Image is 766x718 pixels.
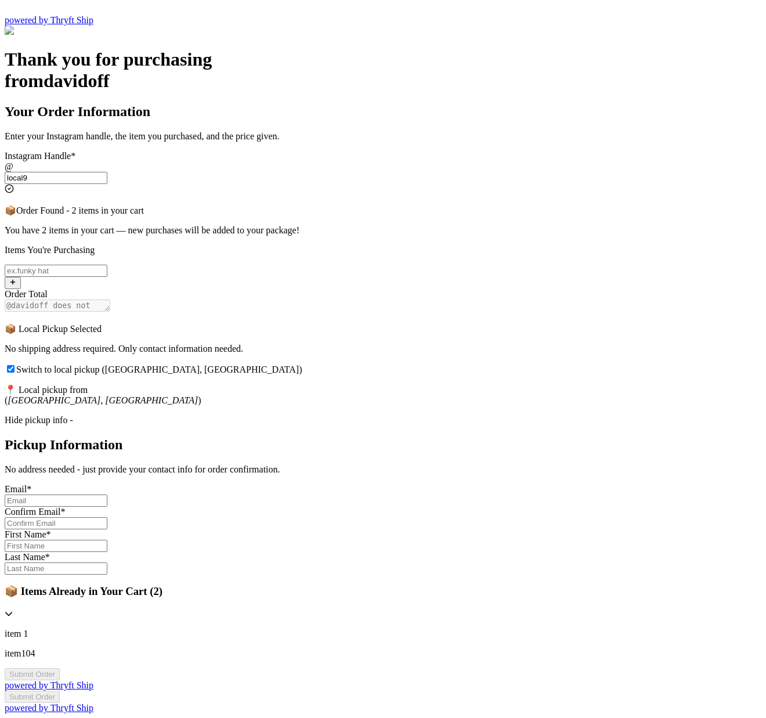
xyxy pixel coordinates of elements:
p: 📍 Local pickup from ( ) [5,384,761,406]
button: Submit Order [5,668,60,680]
input: Switch to local pickup ([GEOGRAPHIC_DATA], [GEOGRAPHIC_DATA]) [7,365,15,373]
img: Customer Form Background [5,26,120,36]
input: Email [5,495,107,507]
span: Order Found - 2 items in your cart [16,205,144,215]
div: @ [5,161,761,172]
p: Enter your Instagram handle, the item you purchased, and the price given. [5,131,761,142]
span: Switch to local pickup ([GEOGRAPHIC_DATA], [GEOGRAPHIC_DATA]) [16,365,302,374]
input: First Name [5,540,107,552]
span: davidoff [44,70,110,91]
span: 📦 [5,205,16,215]
a: powered by Thryft Ship [5,680,93,690]
label: Confirm Email [5,507,65,517]
em: [GEOGRAPHIC_DATA], [GEOGRAPHIC_DATA] [8,395,198,405]
label: Instagram Handle [5,151,75,161]
p: No address needed - just provide your contact info for order confirmation. [5,464,761,475]
div: Order Total [5,289,761,300]
button: Submit Order [5,691,60,703]
label: Last Name [5,552,50,562]
h3: 📦 Items Already in Your Cart ( 2 ) [5,585,761,598]
label: First Name [5,529,51,539]
h2: Pickup Information [5,437,761,453]
input: ex.funky hat [5,265,107,277]
p: item104 [5,648,761,659]
h2: Your Order Information [5,104,761,120]
input: Last Name [5,562,107,575]
p: item 1 [5,629,761,639]
p: No shipping address required. Only contact information needed. [5,344,761,354]
p: 📦 Local Pickup Selected [5,323,761,334]
p: You have 2 items in your cart — new purchases will be added to your package! [5,225,761,236]
a: powered by Thryft Ship [5,703,93,713]
div: Hide pickup info - [5,415,761,425]
p: Items You're Purchasing [5,245,761,255]
label: Email [5,484,31,494]
h1: Thank you for purchasing from [5,49,761,92]
input: Confirm Email [5,517,107,529]
a: powered by Thryft Ship [5,15,93,25]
